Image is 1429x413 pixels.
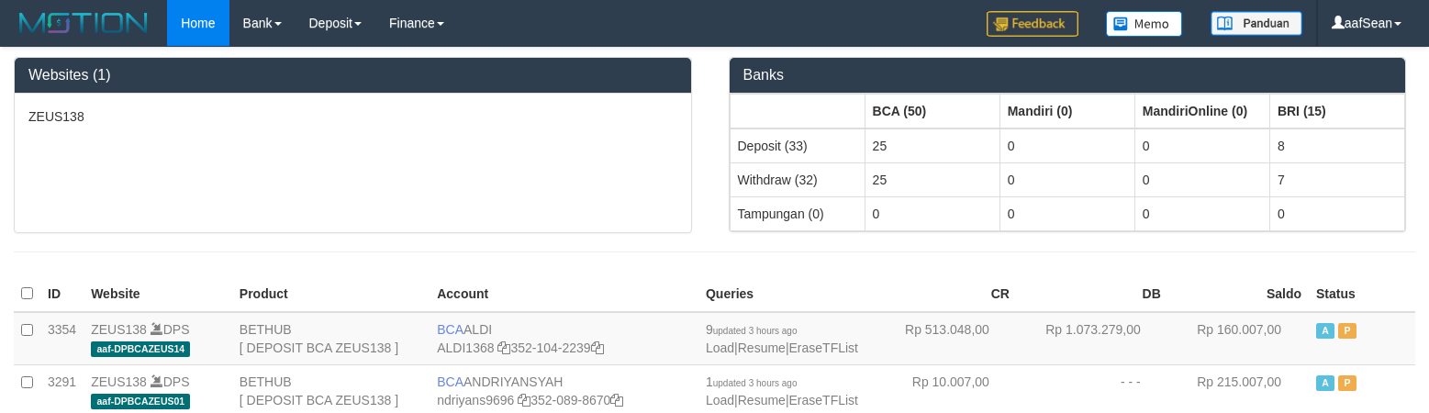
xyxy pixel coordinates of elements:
th: Group: activate to sort column ascending [999,94,1134,128]
th: ID [40,276,84,312]
th: Saldo [1168,276,1309,312]
img: MOTION_logo.png [14,9,153,37]
a: ndriyans9696 [437,393,514,407]
span: Active [1316,375,1334,391]
th: Website [84,276,232,312]
th: Group: activate to sort column ascending [865,94,999,128]
span: Active [1316,323,1334,339]
td: 0 [865,196,999,230]
td: 0 [1134,162,1269,196]
a: ZEUS138 [91,374,147,389]
td: Rp 160.007,00 [1168,312,1309,365]
th: Product [232,276,430,312]
td: 0 [999,128,1134,163]
td: 0 [1134,196,1269,230]
span: aaf-DPBCAZEUS01 [91,394,190,409]
td: DPS [84,312,232,365]
a: Load [706,393,734,407]
td: 3354 [40,312,84,365]
span: 1 [706,374,798,389]
td: Withdraw (32) [730,162,865,196]
td: 0 [1269,196,1404,230]
a: EraseTFList [789,393,858,407]
h3: Banks [743,67,1392,84]
th: Group: activate to sort column ascending [730,94,865,128]
td: 0 [1134,128,1269,163]
td: 7 [1269,162,1404,196]
th: Queries [698,276,865,312]
span: 9 [706,322,798,337]
td: Rp 1.073.279,00 [1017,312,1168,365]
span: | | [706,322,858,355]
td: BETHUB [ DEPOSIT BCA ZEUS138 ] [232,312,430,365]
a: Resume [738,340,786,355]
td: 0 [999,162,1134,196]
span: | | [706,374,858,407]
span: updated 3 hours ago [713,326,798,336]
th: Group: activate to sort column ascending [1134,94,1269,128]
img: panduan.png [1211,11,1302,36]
span: aaf-DPBCAZEUS14 [91,341,190,357]
th: Account [430,276,698,312]
h3: Websites (1) [28,67,677,84]
p: ZEUS138 [28,107,677,126]
td: ALDI 352-104-2239 [430,312,698,365]
img: Feedback.jpg [987,11,1078,37]
span: BCA [437,374,463,389]
span: updated 3 hours ago [713,378,798,388]
span: BCA [437,322,463,337]
td: 8 [1269,128,1404,163]
td: Rp 513.048,00 [865,312,1017,365]
th: Status [1309,276,1415,312]
th: CR [865,276,1017,312]
span: Paused [1338,375,1356,391]
span: Paused [1338,323,1356,339]
a: EraseTFList [789,340,858,355]
th: Group: activate to sort column ascending [1269,94,1404,128]
a: Copy ALDI1368 to clipboard [497,340,510,355]
th: DB [1017,276,1168,312]
td: 0 [999,196,1134,230]
a: Copy ndriyans9696 to clipboard [518,393,530,407]
td: 25 [865,162,999,196]
img: Button%20Memo.svg [1106,11,1183,37]
a: ALDI1368 [437,340,494,355]
td: Deposit (33) [730,128,865,163]
a: Resume [738,393,786,407]
a: Load [706,340,734,355]
td: Tampungan (0) [730,196,865,230]
a: ZEUS138 [91,322,147,337]
a: Copy 3521042239 to clipboard [591,340,604,355]
td: 25 [865,128,999,163]
a: Copy 3520898670 to clipboard [610,393,623,407]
